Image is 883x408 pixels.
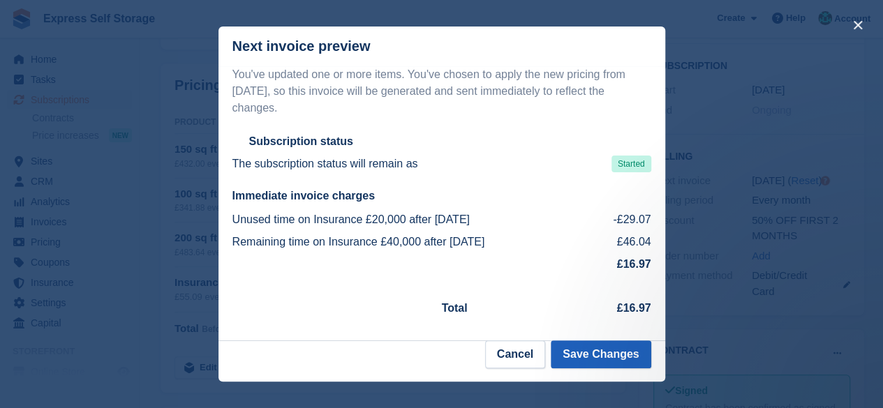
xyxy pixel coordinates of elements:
td: -£29.07 [596,209,651,231]
button: Cancel [485,340,545,368]
strong: £16.97 [617,302,651,314]
span: Started [611,156,651,172]
p: Next invoice preview [232,38,371,54]
td: Remaining time on Insurance £40,000 after [DATE] [232,231,597,253]
p: The subscription status will remain as [232,156,418,172]
strong: Total [442,302,468,314]
button: Save Changes [551,340,651,368]
strong: £16.97 [617,258,651,270]
td: Unused time on Insurance £20,000 after [DATE] [232,209,597,231]
td: £46.04 [596,231,651,253]
h2: Subscription status [249,135,353,149]
p: You've updated one or more items. You've chosen to apply the new pricing from [DATE], so this inv... [232,66,651,116]
h2: Immediate invoice charges [232,189,651,203]
button: close [847,14,869,36]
